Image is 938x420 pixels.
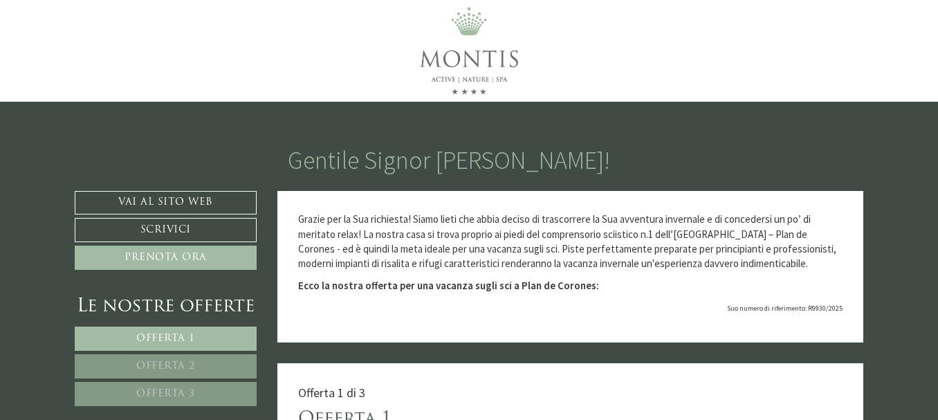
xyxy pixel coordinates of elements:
[75,246,257,270] a: Prenota ora
[298,385,365,401] span: Offerta 1 di 3
[298,212,843,271] p: Grazie per la Sua richiesta! Siamo lieti che abbia deciso di trascorrere la Sua avventura inverna...
[727,304,843,313] span: Suo numero di riferimento: R9930/2025
[298,279,599,292] strong: Ecco la nostra offerta per una vacanza sugli sci a Plan de Corones:
[136,361,195,372] span: Offerta 2
[136,334,195,344] span: Offerta 1
[136,389,195,399] span: Offerta 3
[75,191,257,214] a: Vai al sito web
[75,294,257,320] div: Le nostre offerte
[288,147,610,174] h1: Gentile Signor [PERSON_NAME]!
[75,218,257,242] a: Scrivici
